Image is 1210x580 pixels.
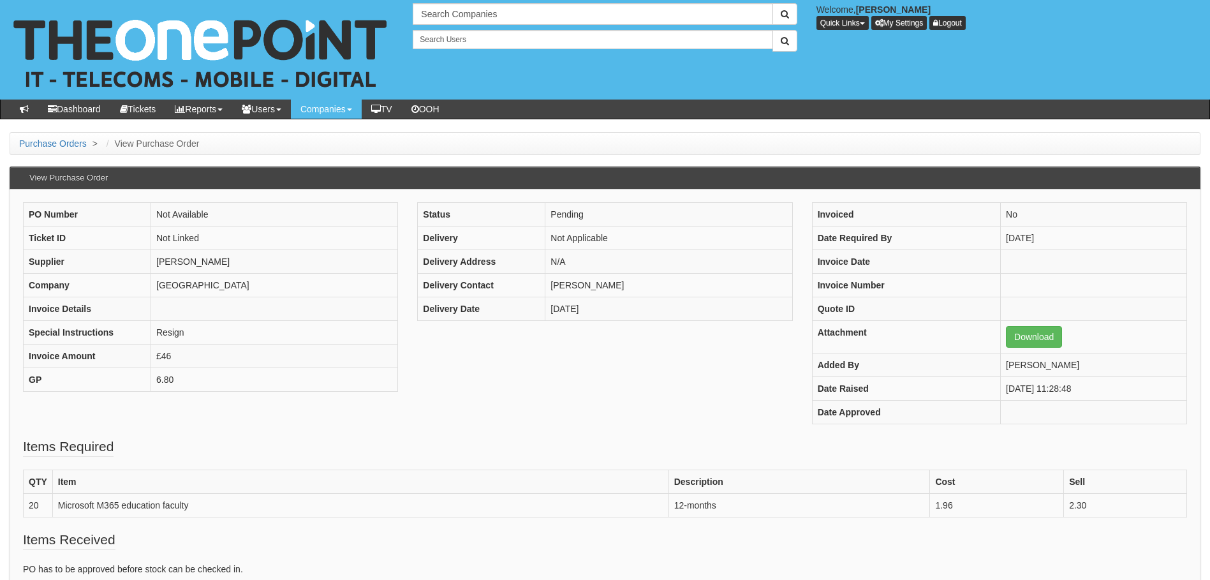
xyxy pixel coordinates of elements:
td: [DATE] 11:28:48 [1001,377,1187,401]
a: Reports [165,100,232,119]
input: Search Users [413,30,772,49]
th: Added By [812,353,1000,377]
a: OOH [402,100,449,119]
td: [PERSON_NAME] [151,250,398,274]
th: Invoice Details [24,297,151,321]
div: Welcome, [807,3,1210,30]
td: £46 [151,345,398,368]
a: Logout [929,16,966,30]
td: Pending [545,203,792,227]
td: 12-months [668,494,930,517]
legend: Items Received [23,530,115,550]
span: > [89,138,101,149]
th: Status [418,203,545,227]
th: Date Raised [812,377,1000,401]
a: TV [362,100,402,119]
td: [GEOGRAPHIC_DATA] [151,274,398,297]
td: [DATE] [545,297,792,321]
td: 2.30 [1064,494,1187,517]
td: 20 [24,494,53,517]
p: PO has to be approved before stock can be checked in. [23,563,1187,576]
th: QTY [24,470,53,494]
th: Supplier [24,250,151,274]
th: Cost [930,470,1064,494]
td: Microsoft M365 education faculty [52,494,668,517]
th: Description [668,470,930,494]
a: Companies [291,100,362,119]
th: GP [24,368,151,392]
h3: View Purchase Order [23,167,114,189]
td: N/A [545,250,792,274]
td: [DATE] [1001,227,1187,250]
th: PO Number [24,203,151,227]
b: [PERSON_NAME] [856,4,931,15]
th: Item [52,470,668,494]
td: Resign [151,321,398,345]
a: Tickets [110,100,166,119]
th: Ticket ID [24,227,151,250]
th: Sell [1064,470,1187,494]
td: [PERSON_NAME] [545,274,792,297]
th: Invoice Amount [24,345,151,368]
td: 6.80 [151,368,398,392]
th: Invoiced [812,203,1000,227]
th: Delivery Contact [418,274,545,297]
th: Quote ID [812,297,1000,321]
th: Attachment [812,321,1000,353]
th: Company [24,274,151,297]
a: Dashboard [38,100,110,119]
td: No [1001,203,1187,227]
a: My Settings [871,16,927,30]
a: Download [1006,326,1062,348]
th: Delivery Date [418,297,545,321]
th: Date Approved [812,401,1000,424]
td: [PERSON_NAME] [1001,353,1187,377]
a: Users [232,100,291,119]
input: Search Companies [413,3,772,25]
td: 1.96 [930,494,1064,517]
button: Quick Links [816,16,869,30]
a: Purchase Orders [19,138,87,149]
th: Delivery [418,227,545,250]
td: Not Applicable [545,227,792,250]
td: Not Linked [151,227,398,250]
li: View Purchase Order [103,137,200,150]
th: Date Required By [812,227,1000,250]
th: Special Instructions [24,321,151,345]
th: Delivery Address [418,250,545,274]
th: Invoice Date [812,250,1000,274]
td: Not Available [151,203,398,227]
th: Invoice Number [812,274,1000,297]
legend: Items Required [23,437,114,457]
